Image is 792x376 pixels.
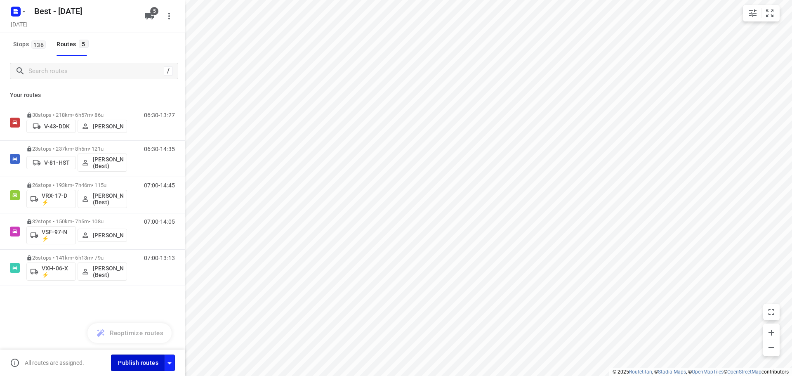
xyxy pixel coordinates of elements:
[93,156,123,169] p: [PERSON_NAME] (Best)
[26,146,127,152] p: 23 stops • 237km • 8h5m • 121u
[26,120,76,133] button: V-43-DDK
[144,146,175,152] p: 06:30-14:35
[692,369,724,375] a: OpenMapTiles
[150,7,158,15] span: 5
[78,229,127,242] button: [PERSON_NAME]
[743,5,780,21] div: small contained button group
[26,182,127,188] p: 26 stops • 193km • 7h46m • 115u
[44,123,70,130] p: V-43-DDK
[761,5,778,21] button: Fit zoom
[613,369,789,375] li: © 2025 , © , © © contributors
[31,40,46,49] span: 136
[26,255,127,261] p: 25 stops • 141km • 6h13m • 79u
[57,39,91,50] div: Routes
[26,226,76,244] button: VSF-97-N ⚡
[144,255,175,261] p: 07:00-13:13
[629,369,652,375] a: Routetitan
[42,229,72,242] p: VSF-97-N ⚡
[26,218,127,225] p: 32 stops • 150km • 7h5m • 108u
[93,123,123,130] p: [PERSON_NAME]
[164,66,173,76] div: /
[78,262,127,281] button: [PERSON_NAME] (Best)
[26,262,76,281] button: VXH-06-X ⚡
[79,40,89,48] span: 5
[42,192,72,206] p: VRX-17-D ⚡
[144,112,175,118] p: 06:30-13:27
[93,265,123,278] p: [PERSON_NAME] (Best)
[28,65,164,78] input: Search routes
[44,159,70,166] p: V-81-HST
[78,190,127,208] button: [PERSON_NAME] (Best)
[25,359,84,366] p: All routes are assigned.
[93,232,123,239] p: [PERSON_NAME]
[26,112,127,118] p: 30 stops • 218km • 6h57m • 86u
[111,355,165,371] button: Publish routes
[87,323,172,343] button: Reoptimize routes
[13,39,48,50] span: Stops
[658,369,686,375] a: Stadia Maps
[26,156,76,169] button: V-81-HST
[10,91,175,99] p: Your routes
[144,182,175,189] p: 07:00-14:45
[141,8,158,24] button: 5
[7,19,31,29] h5: Project date
[745,5,761,21] button: Map settings
[31,5,138,18] h5: Rename
[727,369,761,375] a: OpenStreetMap
[144,218,175,225] p: 07:00-14:05
[118,358,158,368] span: Publish routes
[93,192,123,206] p: [PERSON_NAME] (Best)
[78,120,127,133] button: [PERSON_NAME]
[78,154,127,172] button: [PERSON_NAME] (Best)
[26,190,76,208] button: VRX-17-D ⚡
[42,265,72,278] p: VXH-06-X ⚡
